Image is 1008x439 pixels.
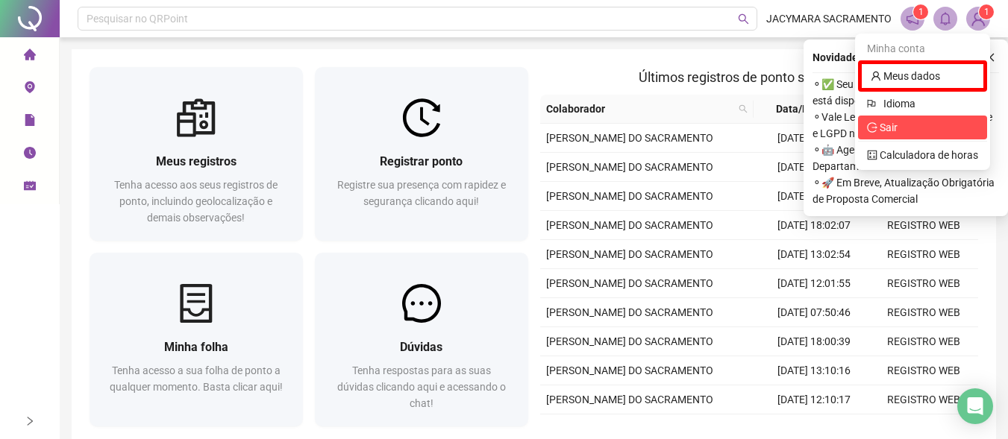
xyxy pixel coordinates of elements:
[25,416,35,426] span: right
[639,69,880,85] span: Últimos registros de ponto sincronizados
[813,109,999,142] span: ⚬ Vale Lembrar: Política de Privacidade e LGPD na QRPoint
[759,385,868,414] td: [DATE] 12:10:17
[868,269,978,298] td: REGISTRO WEB
[759,153,868,182] td: [DATE] 13:06:37
[867,149,978,161] a: calculator Calculadora de horas
[739,104,748,113] span: search
[546,306,713,318] span: [PERSON_NAME] DO SACRAMENTO
[979,4,994,19] sup: Atualize o seu contato no menu Meus Dados
[759,240,868,269] td: [DATE] 13:02:54
[766,10,892,27] span: JACYMARA SACRAMENTO
[546,364,713,376] span: [PERSON_NAME] DO SACRAMENTO
[759,182,868,211] td: [DATE] 12:03:23
[967,7,989,30] img: 94985
[546,335,713,347] span: [PERSON_NAME] DO SACRAMENTO
[759,269,868,298] td: [DATE] 12:01:55
[24,75,36,104] span: environment
[868,385,978,414] td: REGISTRO WEB
[985,52,995,63] span: close
[546,161,713,173] span: [PERSON_NAME] DO SACRAMENTO
[315,253,528,426] a: DúvidasTenha respostas para as suas dúvidas clicando aqui e acessando o chat!
[546,219,713,231] span: [PERSON_NAME] DO SACRAMENTO
[880,121,898,133] span: Sair
[760,101,842,117] span: Data/Hora
[759,124,868,153] td: [DATE] 18:17:50
[984,7,989,17] span: 1
[759,298,868,327] td: [DATE] 07:50:46
[738,13,749,25] span: search
[315,67,528,241] a: Registrar pontoRegistre sua presença com rapidez e segurança clicando aqui!
[883,95,969,112] span: Idioma
[164,340,228,354] span: Minha folha
[868,356,978,385] td: REGISTRO WEB
[957,388,993,424] div: Open Intercom Messenger
[546,394,713,405] span: [PERSON_NAME] DO SACRAMENTO
[868,240,978,269] td: REGISTRO WEB
[546,248,713,260] span: [PERSON_NAME] DO SACRAMENTO
[868,211,978,240] td: REGISTRO WEB
[867,122,877,133] span: logout
[918,7,924,17] span: 1
[754,95,860,124] th: Data/Hora
[813,174,999,207] span: ⚬ 🚀 Em Breve, Atualização Obrigatória de Proposta Comercial
[546,277,713,289] span: [PERSON_NAME] DO SACRAMENTO
[813,49,866,66] span: Novidades !
[380,154,463,168] span: Registrar ponto
[858,37,987,60] div: Minha conta
[24,107,36,137] span: file
[868,327,978,356] td: REGISTRO WEB
[813,142,999,174] span: ⚬ 🤖 Agente QR: sua IA no Departamento Pessoal
[24,42,36,72] span: home
[736,98,751,120] span: search
[868,298,978,327] td: REGISTRO WEB
[939,12,952,25] span: bell
[813,76,999,109] span: ⚬ ✅ Seu Checklist de Sucesso do DP está disponível
[546,190,713,202] span: [PERSON_NAME] DO SACRAMENTO
[90,253,303,426] a: Minha folhaTenha acesso a sua folha de ponto a qualquer momento. Basta clicar aqui!
[337,179,506,207] span: Registre sua presença com rapidez e segurança clicando aqui!
[867,95,877,112] span: flag
[759,211,868,240] td: [DATE] 18:02:07
[156,154,237,168] span: Meus registros
[110,364,283,393] span: Tenha acesso a sua folha de ponto a qualquer momento. Basta clicar aqui!
[546,101,733,117] span: Colaborador
[90,67,303,241] a: Meus registrosTenha acesso aos seus registros de ponto, incluindo geolocalização e demais observa...
[546,132,713,144] span: [PERSON_NAME] DO SACRAMENTO
[906,12,919,25] span: notification
[114,179,278,224] span: Tenha acesso aos seus registros de ponto, incluindo geolocalização e demais observações!
[913,4,928,19] sup: 1
[24,140,36,170] span: clock-circle
[759,327,868,356] td: [DATE] 18:00:39
[337,364,506,409] span: Tenha respostas para as suas dúvidas clicando aqui e acessando o chat!
[759,356,868,385] td: [DATE] 13:10:16
[871,70,940,82] a: user Meus dados
[400,340,442,354] span: Dúvidas
[24,173,36,203] span: schedule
